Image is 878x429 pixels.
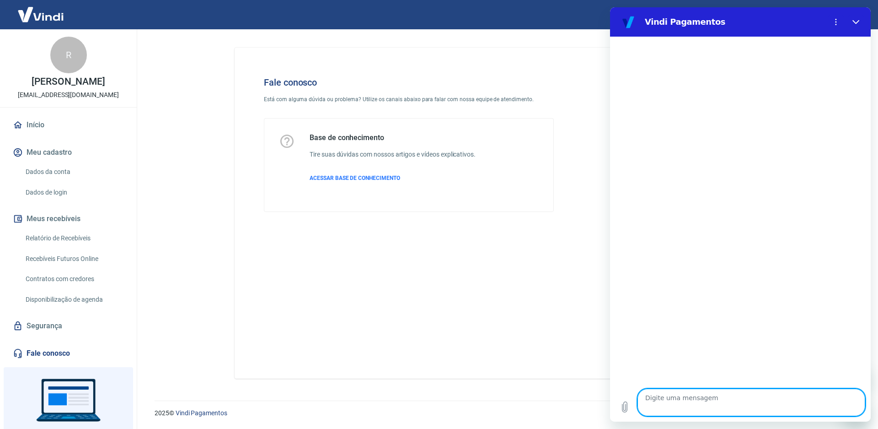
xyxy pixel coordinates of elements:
span: ACESSAR BASE DE CONHECIMENTO [310,175,400,181]
a: ACESSAR BASE DE CONHECIMENTO [310,174,476,182]
h6: Tire suas dúvidas com nossos artigos e vídeos explicativos. [310,150,476,159]
p: [PERSON_NAME] [32,77,105,87]
div: R [50,37,87,73]
h4: Fale conosco [264,77,554,88]
a: Dados da conta [22,163,126,181]
iframe: Janela de mensagens [610,7,871,422]
p: Está com alguma dúvida ou problema? Utilize os canais abaixo para falar com nossa equipe de atend... [264,95,554,103]
button: Meus recebíveis [11,209,126,229]
a: Início [11,115,126,135]
a: Disponibilização de agenda [22,290,126,309]
h5: Base de conhecimento [310,133,476,142]
button: Sair [834,6,867,23]
a: Dados de login [22,183,126,202]
img: Vindi [11,0,70,28]
img: Fale conosco [595,62,734,185]
a: Fale conosco [11,343,126,364]
a: Relatório de Recebíveis [22,229,126,248]
a: Contratos com credores [22,270,126,288]
a: Vindi Pagamentos [176,409,227,417]
a: Recebíveis Futuros Online [22,250,126,268]
p: [EMAIL_ADDRESS][DOMAIN_NAME] [18,90,119,100]
p: 2025 © [155,408,856,418]
a: Segurança [11,316,126,336]
button: Meu cadastro [11,142,126,163]
iframe: Mensagem da empresa [762,358,871,389]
